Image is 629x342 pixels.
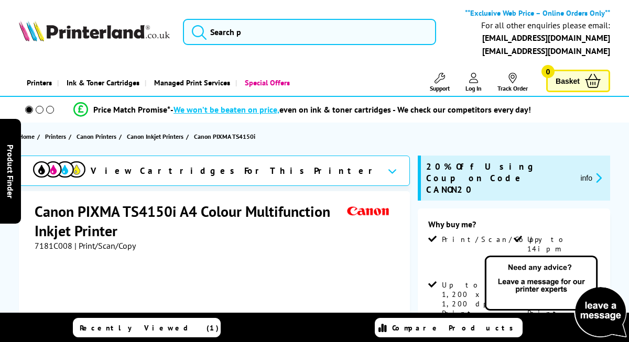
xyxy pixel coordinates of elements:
[74,240,136,251] span: | Print/Scan/Copy
[235,69,295,96] a: Special Offers
[183,19,437,45] input: Search p
[556,74,580,88] span: Basket
[127,131,186,142] a: Canon Inkjet Printers
[465,8,610,18] b: **Exclusive Web Price – Online Orders Only**
[442,235,550,244] span: Print/Scan/Copy
[497,73,528,92] a: Track Order
[77,131,119,142] a: Canon Printers
[5,101,599,119] li: modal_Promise
[482,46,610,56] a: [EMAIL_ADDRESS][DOMAIN_NAME]
[482,32,610,43] a: [EMAIL_ADDRESS][DOMAIN_NAME]
[19,20,170,44] a: Printerland Logo
[19,20,170,42] img: Printerland Logo
[392,323,519,333] span: Compare Products
[173,104,279,115] span: We won’t be beaten on price,
[482,254,629,340] img: Open Live Chat window
[67,69,139,96] span: Ink & Toner Cartridges
[430,73,450,92] a: Support
[45,131,66,142] span: Printers
[527,235,598,272] span: Up to 14ipm Mono Print
[426,161,572,195] span: 20% Off Using Coupon Code CANON20
[546,70,610,92] a: Basket 0
[19,131,35,142] span: Home
[19,69,57,96] a: Printers
[45,131,69,142] a: Printers
[465,73,482,92] a: Log In
[93,104,170,115] span: Price Match Promise*
[194,131,255,142] span: Canon PIXMA TS4150i
[57,69,145,96] a: Ink & Toner Cartridges
[5,144,16,198] span: Product Finder
[577,172,605,184] button: promo-description
[194,131,258,142] a: Canon PIXMA TS4150i
[80,323,219,333] span: Recently Viewed (1)
[541,65,555,78] span: 0
[77,131,116,142] span: Canon Printers
[19,131,37,142] a: Home
[145,69,235,96] a: Managed Print Services
[35,240,72,251] span: 7181C008
[375,318,523,337] a: Compare Products
[170,104,531,115] div: - even on ink & toner cartridges - We check our competitors every day!
[465,84,482,92] span: Log In
[430,84,450,92] span: Support
[442,280,512,318] span: Up to 1,200 x 1,200 dpi Print
[91,165,379,176] span: View Cartridges For This Printer
[73,318,221,337] a: Recently Viewed (1)
[428,219,600,235] div: Why buy me?
[344,202,393,221] img: Canon
[35,202,344,240] h1: Canon PIXMA TS4150i A4 Colour Multifunction Inkjet Printer
[127,131,183,142] span: Canon Inkjet Printers
[33,161,85,178] img: View Cartridges
[481,20,610,30] div: For all other enquiries please email:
